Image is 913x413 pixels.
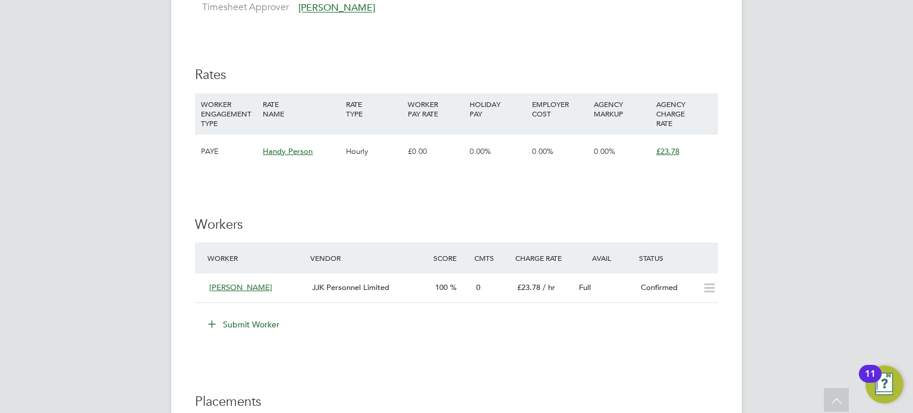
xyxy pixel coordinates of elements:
[200,315,289,334] button: Submit Worker
[532,146,553,156] span: 0.00%
[467,93,528,124] div: HOLIDAY PAY
[636,247,718,269] div: Status
[405,134,467,169] div: £0.00
[865,374,876,389] div: 11
[263,146,313,156] span: Handy Person
[312,282,389,292] span: JJK Personnel Limited
[195,393,718,411] h3: Placements
[343,134,405,169] div: Hourly
[195,67,718,84] h3: Rates
[307,247,430,269] div: Vendor
[405,93,467,124] div: WORKER PAY RATE
[865,365,903,403] button: Open Resource Center, 11 new notifications
[198,93,260,134] div: WORKER ENGAGEMENT TYPE
[430,247,471,269] div: Score
[579,282,591,292] span: Full
[260,93,342,124] div: RATE NAME
[529,93,591,124] div: EMPLOYER COST
[574,247,636,269] div: Avail
[543,282,555,292] span: / hr
[343,93,405,124] div: RATE TYPE
[512,247,574,269] div: Charge Rate
[435,282,448,292] span: 100
[517,282,540,292] span: £23.78
[195,216,718,234] h3: Workers
[298,2,375,14] span: [PERSON_NAME]
[204,247,307,269] div: Worker
[653,93,715,134] div: AGENCY CHARGE RATE
[656,146,679,156] span: £23.78
[636,278,698,298] div: Confirmed
[594,146,615,156] span: 0.00%
[209,282,272,292] span: [PERSON_NAME]
[198,134,260,169] div: PAYE
[195,1,289,14] label: Timesheet Approver
[476,282,480,292] span: 0
[471,247,512,269] div: Cmts
[591,93,653,124] div: AGENCY MARKUP
[470,146,491,156] span: 0.00%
